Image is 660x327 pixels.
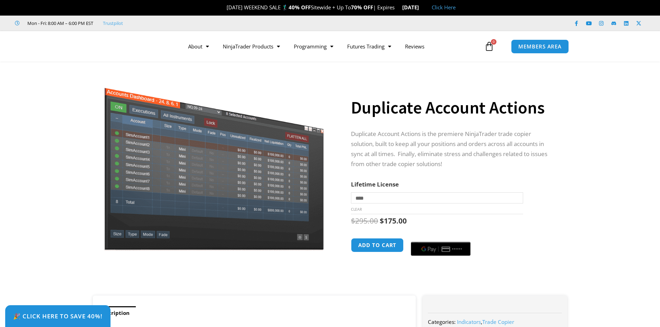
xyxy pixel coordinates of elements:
a: Click Here [432,4,456,11]
a: About [181,38,216,54]
a: Trustpilot [103,19,123,27]
a: Programming [287,38,340,54]
span: 0 [491,39,496,45]
span: Mon - Fri: 8:00 AM – 6:00 PM EST [26,19,93,27]
a: 0 [474,36,504,56]
label: Lifetime License [351,180,399,188]
a: NinjaTrader Products [216,38,287,54]
strong: 40% OFF [289,4,311,11]
span: [DATE] WEEKEND SALE 🏌️‍♂️ Sitewide + Up To | Expires [219,4,402,11]
p: Duplicate Account Actions is the premiere NinjaTrader trade copier solution, built to keep all yo... [351,129,553,169]
span: $ [351,216,355,226]
span: 🎉 Click Here to save 40%! [13,313,103,319]
a: Clear options [351,207,362,212]
img: Screenshot 2024-08-26 15414455555 [103,74,325,251]
bdi: 175.00 [380,216,407,226]
a: 🎉 Click Here to save 40%! [5,305,111,327]
img: LogoAI | Affordable Indicators – NinjaTrader [82,34,156,59]
img: 🎉 [221,5,226,10]
button: Buy with GPay [411,242,470,256]
span: $ [380,216,384,226]
strong: [DATE] [402,4,425,11]
strong: 70% OFF [351,4,373,11]
button: Add to cart [351,238,404,252]
bdi: 295.00 [351,216,378,226]
nav: Menu [181,38,483,54]
a: MEMBERS AREA [511,39,569,54]
img: 🏭 [419,5,424,10]
img: ⌛ [395,5,401,10]
span: MEMBERS AREA [518,44,562,49]
text: •••••• [452,247,463,252]
a: Reviews [398,38,431,54]
h1: Duplicate Account Actions [351,96,553,120]
a: Futures Trading [340,38,398,54]
iframe: Secure payment input frame [410,237,472,238]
